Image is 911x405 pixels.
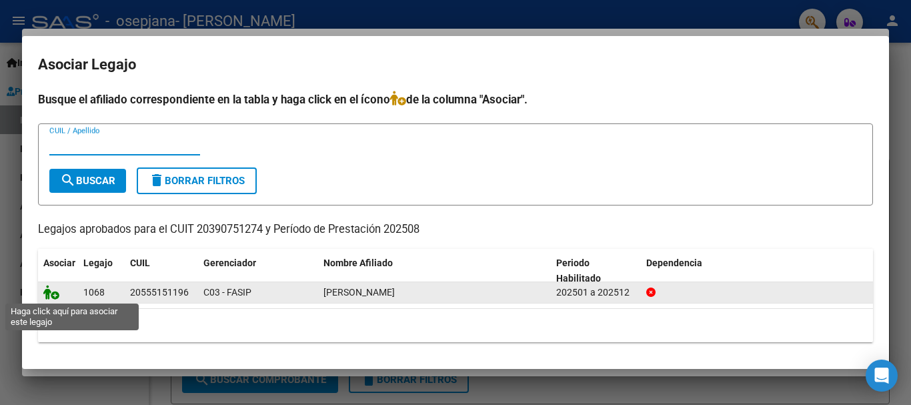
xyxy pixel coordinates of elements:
[60,175,115,187] span: Buscar
[556,285,636,300] div: 202501 a 202512
[203,287,251,298] span: C03 - FASIP
[78,249,125,293] datatable-header-cell: Legajo
[38,309,873,342] div: 1 registros
[203,258,256,268] span: Gerenciador
[556,258,601,284] span: Periodo Habilitado
[130,258,150,268] span: CUIL
[38,91,873,108] h4: Busque el afiliado correspondiente en la tabla y haga click en el ícono de la columna "Asociar".
[83,258,113,268] span: Legajo
[323,258,393,268] span: Nombre Afiliado
[551,249,641,293] datatable-header-cell: Periodo Habilitado
[38,249,78,293] datatable-header-cell: Asociar
[866,360,898,392] div: Open Intercom Messenger
[60,172,76,188] mat-icon: search
[149,172,165,188] mat-icon: delete
[198,249,318,293] datatable-header-cell: Gerenciador
[125,249,198,293] datatable-header-cell: CUIL
[641,249,874,293] datatable-header-cell: Dependencia
[646,258,702,268] span: Dependencia
[38,222,873,238] p: Legajos aprobados para el CUIT 20390751274 y Período de Prestación 202508
[38,52,873,77] h2: Asociar Legajo
[137,167,257,194] button: Borrar Filtros
[318,249,551,293] datatable-header-cell: Nombre Afiliado
[323,287,395,298] span: ROLANDI LUCA
[149,175,245,187] span: Borrar Filtros
[83,287,105,298] span: 1068
[43,258,75,268] span: Asociar
[130,285,189,300] div: 20555151196
[49,169,126,193] button: Buscar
